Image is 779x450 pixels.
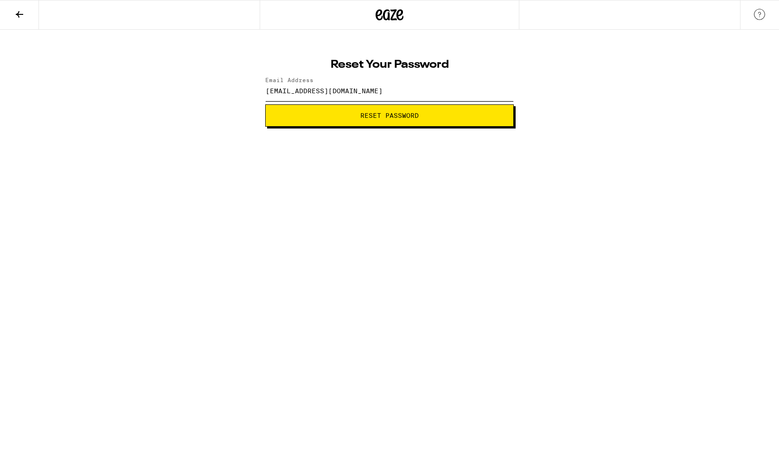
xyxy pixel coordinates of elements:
button: Reset Password [265,104,514,127]
span: Hi. Need any help? [6,6,67,14]
span: Reset Password [360,112,419,119]
label: Email Address [265,77,313,83]
input: Email Address [265,80,514,101]
h1: Reset Your Password [265,59,514,71]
